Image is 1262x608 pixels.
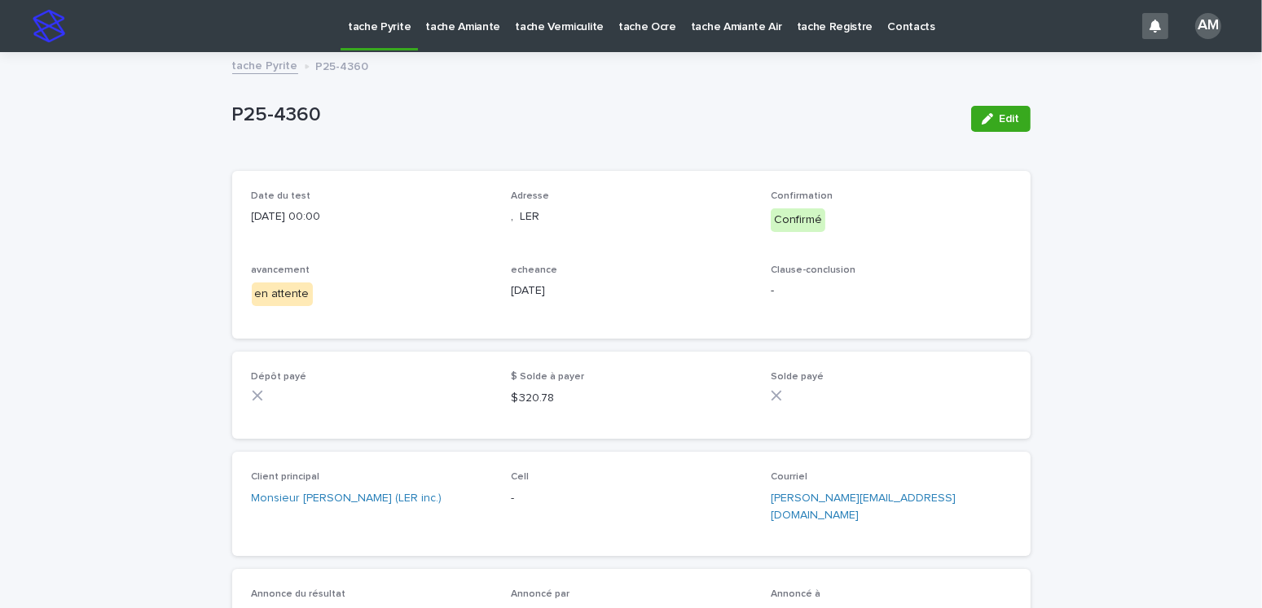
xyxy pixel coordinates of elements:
[511,208,751,225] p: , LER
[33,10,65,42] img: stacker-logo-s-only.png
[232,55,298,74] a: tache Pyrite
[316,56,369,74] p: P25-4360
[511,372,584,382] span: $ Solde à payer
[771,208,825,232] div: Confirmé
[511,589,569,599] span: Annoncé par
[232,103,958,127] p: P25-4360
[1000,113,1020,125] span: Edit
[511,265,557,275] span: echeance
[971,106,1031,132] button: Edit
[771,372,824,382] span: Solde payé
[252,490,442,507] a: Monsieur [PERSON_NAME] (LER inc.)
[771,191,833,201] span: Confirmation
[771,282,1011,300] p: -
[252,208,492,225] p: [DATE] 00:00
[771,589,820,599] span: Annoncé à
[771,265,855,275] span: Clause-conclusion
[511,191,549,201] span: Adresse
[252,372,307,382] span: Dépôt payé
[252,265,310,275] span: avancement
[511,390,751,407] p: $ 320.78
[511,282,751,300] p: [DATE]
[252,472,320,482] span: Client principal
[1195,13,1221,39] div: AM
[511,490,751,507] p: -
[771,472,807,482] span: Courriel
[252,191,311,201] span: Date du test
[252,589,346,599] span: Annonce du résultat
[771,492,956,521] a: [PERSON_NAME][EMAIL_ADDRESS][DOMAIN_NAME]
[252,282,313,306] div: en attente
[511,472,529,482] span: Cell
